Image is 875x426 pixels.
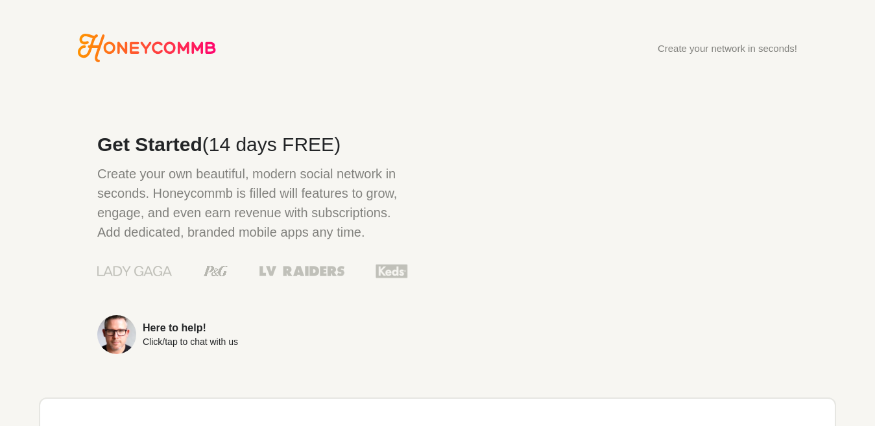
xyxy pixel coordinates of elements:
[97,164,409,242] p: Create your own beautiful, modern social network in seconds. Honeycommb is filled will features t...
[658,43,797,53] div: Create your network in seconds!
[97,315,409,354] a: Here to help!Click/tap to chat with us
[204,266,228,276] img: Procter & Gamble
[202,134,341,155] span: (14 days FREE)
[824,375,856,407] iframe: Intercom live chat
[97,135,409,154] h2: Get Started
[143,323,238,333] div: Here to help!
[259,266,344,276] img: Las Vegas Raiders
[376,263,408,279] img: Keds
[143,337,238,346] div: Click/tap to chat with us
[78,34,216,62] svg: Honeycommb
[97,315,136,354] img: Sean
[78,34,216,62] a: Go to Honeycommb homepage
[97,261,172,281] img: Lady Gaga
